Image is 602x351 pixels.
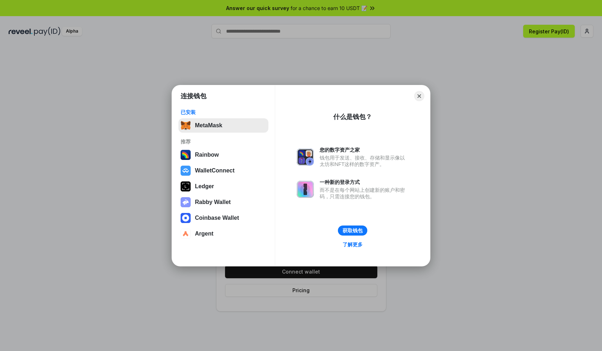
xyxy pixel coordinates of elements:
[320,187,408,200] div: 而不是在每个网站上创建新的账户和密码，只需连接您的钱包。
[178,227,268,241] button: Argent
[178,148,268,162] button: Rainbow
[181,229,191,239] img: svg+xml,%3Csvg%20width%3D%2228%22%20height%3D%2228%22%20viewBox%3D%220%200%2028%2028%22%20fill%3D...
[181,109,266,115] div: 已安装
[181,120,191,131] img: svg+xml,%3Csvg%20fill%3D%22none%22%20height%3D%2233%22%20viewBox%3D%220%200%2035%2033%22%20width%...
[181,150,191,160] img: svg+xml,%3Csvg%20width%3D%22120%22%20height%3D%22120%22%20viewBox%3D%220%200%20120%20120%22%20fil...
[414,91,424,101] button: Close
[195,231,214,237] div: Argent
[178,211,268,225] button: Coinbase Wallet
[195,215,239,221] div: Coinbase Wallet
[297,181,314,198] img: svg+xml,%3Csvg%20xmlns%3D%22http%3A%2F%2Fwww.w3.org%2F2000%2Fsvg%22%20fill%3D%22none%22%20viewBox...
[181,166,191,176] img: svg+xml,%3Csvg%20width%3D%2228%22%20height%3D%2228%22%20viewBox%3D%220%200%2028%2028%22%20fill%3D...
[181,92,206,100] h1: 连接钱包
[320,147,408,153] div: 您的数字资产之家
[195,199,231,205] div: Rabby Wallet
[195,167,235,174] div: WalletConnect
[338,226,367,236] button: 获取钱包
[178,179,268,194] button: Ledger
[343,241,363,248] div: 了解更多
[178,195,268,209] button: Rabby Wallet
[195,183,214,190] div: Ledger
[333,113,372,121] div: 什么是钱包？
[181,213,191,223] img: svg+xml,%3Csvg%20width%3D%2228%22%20height%3D%2228%22%20viewBox%3D%220%200%2028%2028%22%20fill%3D...
[178,118,268,133] button: MetaMask
[297,148,314,166] img: svg+xml,%3Csvg%20xmlns%3D%22http%3A%2F%2Fwww.w3.org%2F2000%2Fsvg%22%20fill%3D%22none%22%20viewBox...
[343,227,363,234] div: 获取钱包
[320,179,408,185] div: 一种新的登录方式
[181,197,191,207] img: svg+xml,%3Csvg%20xmlns%3D%22http%3A%2F%2Fwww.w3.org%2F2000%2Fsvg%22%20fill%3D%22none%22%20viewBox...
[181,181,191,191] img: svg+xml,%3Csvg%20xmlns%3D%22http%3A%2F%2Fwww.w3.org%2F2000%2Fsvg%22%20width%3D%2228%22%20height%3...
[178,163,268,178] button: WalletConnect
[338,240,367,249] a: 了解更多
[195,152,219,158] div: Rainbow
[320,155,408,167] div: 钱包用于发送、接收、存储和显示像以太坊和NFT这样的数字资产。
[195,122,222,129] div: MetaMask
[181,138,266,145] div: 推荐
